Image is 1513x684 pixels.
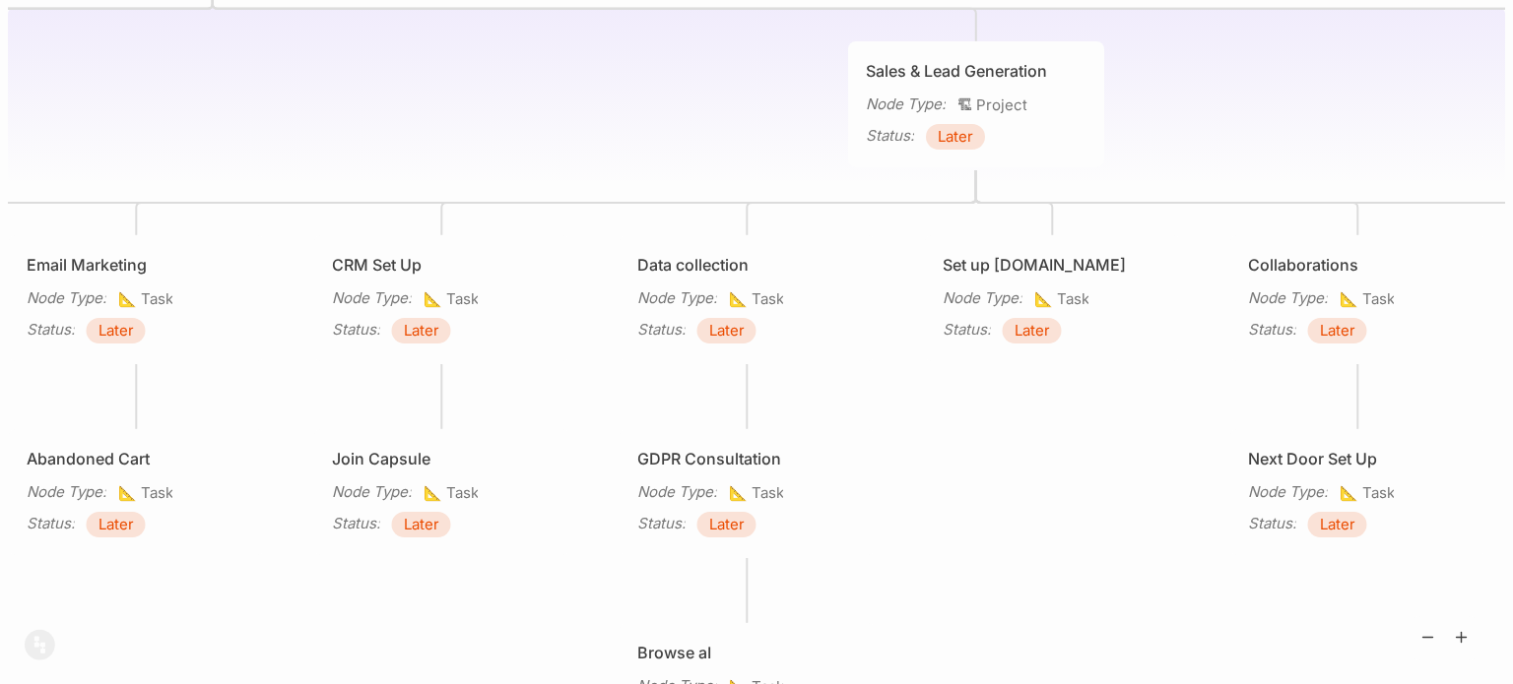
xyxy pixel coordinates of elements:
[619,428,877,556] div: GDPR ConsultationNode Type:📐TaskStatus:Later
[8,234,266,362] div: Email MarketingNode Type:📐TaskStatus:Later
[957,95,976,114] i: 🏗
[332,286,412,310] div: Node Type :
[1248,318,1296,342] div: Status :
[1248,286,1328,310] div: Node Type :
[1340,483,1362,502] i: 📐
[938,125,973,149] span: Later
[866,124,914,148] div: Status :
[27,318,75,342] div: Status :
[729,289,752,308] i: 📐
[27,447,247,470] div: Abandoned Cart
[99,319,134,342] span: Later
[8,428,266,556] div: Abandoned CartNode Type:📐TaskStatus:Later
[943,253,1163,277] div: Set up [DOMAIN_NAME]
[404,319,439,342] span: Later
[1229,234,1487,362] div: CollaborationsNode Type:📐TaskStatus:Later
[866,59,1086,83] div: Sales & Lead Generation
[709,319,745,342] span: Later
[1320,319,1355,342] span: Later
[637,253,858,277] div: Data collection
[118,287,173,311] span: Task
[1248,253,1469,277] div: Collaborations
[709,513,745,536] span: Later
[404,513,439,536] span: Later
[332,512,380,535] div: Status :
[1229,428,1487,556] div: Next Door Set UpNode Type:📐TaskStatus:Later
[943,286,1022,310] div: Node Type :
[637,286,717,310] div: Node Type :
[118,289,141,308] i: 📐
[332,447,553,470] div: Join Capsule
[866,93,946,116] div: Node Type :
[424,287,479,311] span: Task
[424,289,446,308] i: 📐
[24,629,55,660] img: svg%3e
[1340,481,1395,505] span: Task
[1340,289,1362,308] i: 📐
[27,480,106,504] div: Node Type :
[118,483,141,502] i: 📐
[118,481,173,505] span: Task
[637,447,858,470] div: GDPR Consultation
[637,318,686,342] div: Status :
[1248,480,1328,504] div: Node Type :
[1248,512,1296,535] div: Status :
[332,480,412,504] div: Node Type :
[729,287,784,311] span: Task
[1340,287,1395,311] span: Task
[957,93,1027,117] span: Project
[619,234,877,362] div: Data collectionNode Type:📐TaskStatus:Later
[729,483,752,502] i: 📐
[1034,289,1057,308] i: 📐
[1015,319,1050,342] span: Later
[313,428,571,556] div: Join CapsuleNode Type:📐TaskStatus:Later
[943,318,991,342] div: Status :
[637,512,686,535] div: Status :
[27,253,247,277] div: Email Marketing
[847,40,1105,168] div: Sales & Lead GenerationNode Type:🏗ProjectStatus:Later
[424,483,446,502] i: 📐
[637,641,858,664] div: Browse aI
[424,481,479,505] span: Task
[637,480,717,504] div: Node Type :
[1248,447,1469,470] div: Next Door Set Up
[1034,287,1089,311] span: Task
[27,512,75,535] div: Status :
[924,234,1182,362] div: Set up [DOMAIN_NAME]Node Type:📐TaskStatus:Later
[1320,513,1355,536] span: Later
[332,318,380,342] div: Status :
[332,253,553,277] div: CRM Set Up
[313,234,571,362] div: CRM Set UpNode Type:📐TaskStatus:Later
[99,513,134,536] span: Later
[27,286,106,310] div: Node Type :
[729,481,784,505] span: Task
